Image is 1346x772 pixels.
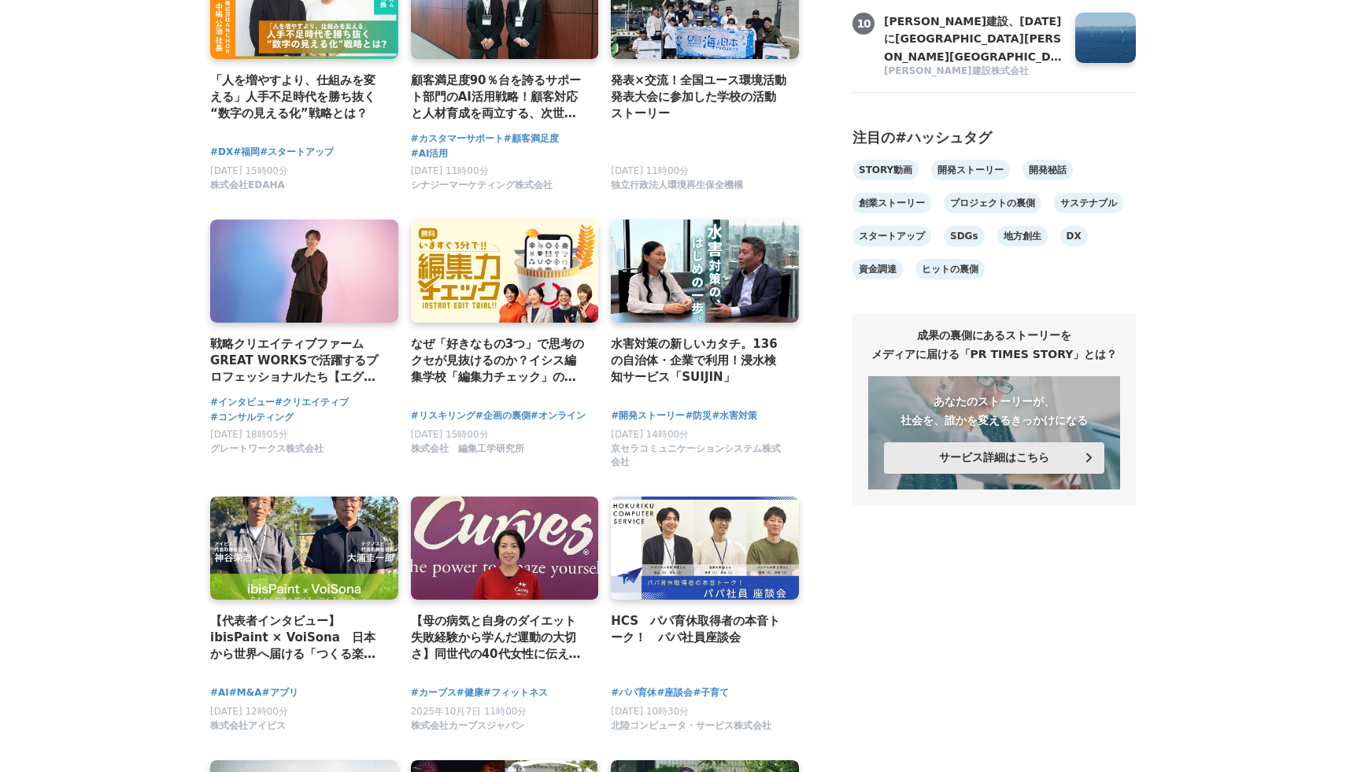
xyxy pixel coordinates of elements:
a: ヒットの裏側 [915,259,985,279]
a: 株式会社 編集工学研究所 [411,447,524,458]
span: #座談会 [656,685,693,700]
a: 戦略クリエイティブファーム GREAT WORKSで活躍するプロフェッショナルたち【エグゼクティブクリエイティブディレクター [PERSON_NAME]編】 [210,335,386,386]
a: #顧客満足度 [504,131,559,146]
a: 発表×交流！全国ユース環境活動発表大会に参加した学校の活動ストーリー [611,72,786,123]
a: #防災 [685,408,712,423]
span: 株式会社アイビス [210,719,286,733]
span: #カスタマーサポート [411,131,504,146]
a: #カーブス [411,685,457,700]
span: グレートワークス株式会社 [210,442,324,456]
h3: [PERSON_NAME]建設、[DATE]に[GEOGRAPHIC_DATA][PERSON_NAME][GEOGRAPHIC_DATA]沖で「浮体式洋上風力発電所」を本格稼働へ [884,13,1063,65]
a: #M&A [229,685,262,700]
a: STORY動画 [852,160,919,180]
a: 独立行政法人環境再生保全機構 [611,183,743,194]
a: #開発ストーリー [611,408,685,423]
a: 京セラコミュニケーションシステム株式会社 [611,460,786,471]
a: #企画の裏側 [475,408,531,423]
a: 開発ストーリー [931,160,1010,180]
a: #コンサルティング [210,410,294,425]
a: グレートワークス株式会社 [210,447,324,458]
span: [DATE] 10時30分 [611,706,689,717]
a: #アプリ [262,685,298,700]
a: 【代表者インタビュー】ibisPaint × VoiSona 日本から世界へ届ける「つくる楽しさ」 ～アイビスがテクノスピーチと挑戦する、新しい創作文化の形成～ [210,612,386,663]
h4: 「人を増やすより、仕組みを変える」人手不足時代を勝ち抜く“数字の見える化”戦略とは？ [210,72,386,123]
span: #パパ育休 [611,685,656,700]
a: SDGs [944,226,985,246]
span: [DATE] 14時00分 [611,429,689,440]
a: 株式会社アイビス [210,724,286,735]
a: #AI活用 [411,146,449,161]
span: 2025年10月7日 11時00分 [411,706,527,717]
a: あなたのストーリーが、社会を、誰かを変えるきっかけになる サービス詳細はこちら [868,376,1120,489]
div: 注目の#ハッシュタグ [852,127,1136,148]
a: 創業ストーリー [852,193,931,213]
span: 株式会社 編集工学研究所 [411,442,524,456]
a: 顧客満足度90％台を誇るサポート部門のAI活用戦略！顧客対応と人材育成を両立する、次世代コンタクトセンターへの変革｜コンタクトセンター・アワード[DATE]参加レポート [411,72,586,123]
h4: なぜ「好きなもの3つ」で思考のクセが見抜けるのか？イシス編集学校「編集力チェック」の秘密 [411,335,586,386]
a: [PERSON_NAME]建設、[DATE]に[GEOGRAPHIC_DATA][PERSON_NAME][GEOGRAPHIC_DATA]沖で「浮体式洋上風力発電所」を本格稼働へ [884,13,1063,63]
a: シナジーマーケティング株式会社 [411,183,553,194]
span: 10 [852,13,875,35]
span: 株式会社EDAHA [210,179,285,192]
span: [DATE] 11時00分 [411,165,489,176]
a: #インタビュー [210,395,275,410]
a: #水害対策 [712,408,757,423]
a: HCS パパ育休取得者の本音トーク！ パパ社員座談会 [611,612,786,647]
span: [DATE] 18時05分 [210,429,288,440]
a: #スタートアップ [260,145,334,160]
a: #AI [210,685,229,700]
h2: 成果の裏側にあるストーリーを メディアに届ける「PR TIMES STORY」とは？ [868,326,1120,364]
span: [PERSON_NAME]建設株式会社 [884,65,1029,78]
a: [PERSON_NAME]建設株式会社 [884,65,1063,79]
a: 資金調達 [852,259,903,279]
a: スタートアップ [852,226,931,246]
a: 水害対策の新しいカタチ。136の自治体・企業で利用！浸水検知サービス「SUIJIN」 [611,335,786,386]
span: [DATE] 15時00分 [210,165,288,176]
span: 北陸コンピュータ・サービス株式会社 [611,719,771,733]
span: #DX [210,145,233,160]
a: #健康 [457,685,483,700]
a: #リスキリング [411,408,475,423]
span: 株式会社カーブスジャパン [411,719,524,733]
a: 地方創生 [997,226,1048,246]
a: 株式会社EDAHA [210,183,285,194]
a: DX [1060,226,1088,246]
a: #フィットネス [483,685,548,700]
span: シナジーマーケティング株式会社 [411,179,553,192]
a: 【母の病気と自身のダイエット失敗経験から学んだ運動の大切さ】同世代の40代女性に伝えたいこと [411,612,586,663]
a: サステナブル [1054,193,1123,213]
span: 京セラコミュニケーションシステム株式会社 [611,442,786,469]
span: [DATE] 12時00分 [210,706,288,717]
span: [DATE] 11時00分 [611,165,689,176]
button: サービス詳細はこちら [884,442,1104,474]
a: #オンライン [531,408,586,423]
a: #福岡 [233,145,260,160]
a: プロジェクトの裏側 [944,193,1041,213]
span: [DATE] 15時00分 [411,429,489,440]
a: #子育て [693,685,729,700]
a: #クリエイティブ [275,395,349,410]
p: あなたのストーリーが、 社会を、誰かを変えるきっかけになる [884,392,1104,430]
